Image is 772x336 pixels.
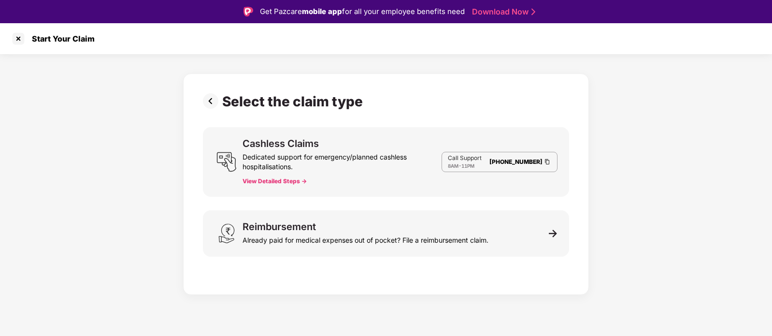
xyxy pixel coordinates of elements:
[472,7,532,17] a: Download Now
[448,162,482,170] div: -
[216,152,237,172] img: svg+xml;base64,PHN2ZyB3aWR0aD0iMjQiIGhlaWdodD0iMjUiIHZpZXdCb3g9IjAgMCAyNCAyNSIgZmlsbD0ibm9uZSIgeG...
[549,229,558,238] img: svg+xml;base64,PHN2ZyB3aWR0aD0iMTEiIGhlaWdodD0iMTEiIHZpZXdCb3g9IjAgMCAxMSAxMSIgZmlsbD0ibm9uZSIgeG...
[243,177,307,185] button: View Detailed Steps ->
[489,158,543,165] a: [PHONE_NUMBER]
[260,6,465,17] div: Get Pazcare for all your employee benefits need
[461,163,474,169] span: 11PM
[26,34,95,44] div: Start Your Claim
[243,139,319,148] div: Cashless Claims
[243,232,488,245] div: Already paid for medical expenses out of pocket? File a reimbursement claim.
[203,93,222,109] img: svg+xml;base64,PHN2ZyBpZD0iUHJldi0zMngzMiIgeG1sbnM9Imh0dHA6Ly93d3cudzMub3JnLzIwMDAvc3ZnIiB3aWR0aD...
[543,158,551,166] img: Clipboard Icon
[222,93,367,110] div: Select the claim type
[531,7,535,17] img: Stroke
[448,163,458,169] span: 8AM
[243,7,253,16] img: Logo
[448,154,482,162] p: Call Support
[302,7,342,16] strong: mobile app
[243,148,442,172] div: Dedicated support for emergency/planned cashless hospitalisations.
[243,222,316,232] div: Reimbursement
[216,223,237,244] img: svg+xml;base64,PHN2ZyB3aWR0aD0iMjQiIGhlaWdodD0iMzEiIHZpZXdCb3g9IjAgMCAyNCAzMSIgZmlsbD0ibm9uZSIgeG...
